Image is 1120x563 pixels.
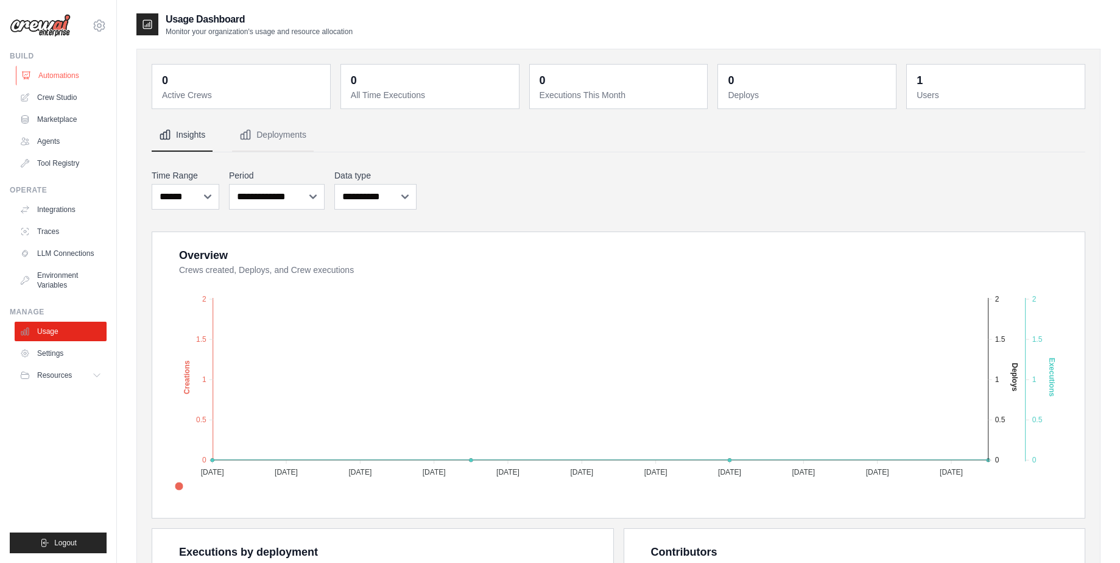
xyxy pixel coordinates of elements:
[196,416,206,424] tspan: 0.5
[37,370,72,380] span: Resources
[15,366,107,385] button: Resources
[179,247,228,264] div: Overview
[540,89,700,101] dt: Executions This Month
[496,468,519,476] tspan: [DATE]
[183,360,191,394] text: Creations
[570,468,593,476] tspan: [DATE]
[1032,295,1037,303] tspan: 2
[54,538,77,548] span: Logout
[917,72,923,89] div: 1
[15,88,107,107] a: Crew Studio
[1010,363,1019,392] text: Deploys
[15,200,107,219] a: Integrations
[651,544,717,561] div: Contributors
[232,119,314,152] button: Deployments
[15,110,107,129] a: Marketplace
[162,89,323,101] dt: Active Crews
[940,468,963,476] tspan: [DATE]
[15,244,107,263] a: LLM Connections
[995,375,999,384] tspan: 1
[1032,456,1037,464] tspan: 0
[10,14,71,37] img: Logo
[202,456,206,464] tspan: 0
[351,89,512,101] dt: All Time Executions
[15,344,107,363] a: Settings
[866,468,889,476] tspan: [DATE]
[152,119,213,152] button: Insights
[15,222,107,241] a: Traces
[162,72,168,89] div: 0
[202,375,206,384] tspan: 1
[917,89,1077,101] dt: Users
[166,27,353,37] p: Monitor your organization's usage and resource allocation
[423,468,446,476] tspan: [DATE]
[1032,335,1043,344] tspan: 1.5
[202,295,206,303] tspan: 2
[152,119,1085,152] nav: Tabs
[201,468,224,476] tspan: [DATE]
[792,468,815,476] tspan: [DATE]
[166,12,353,27] h2: Usage Dashboard
[10,533,107,553] button: Logout
[995,335,1006,344] tspan: 1.5
[728,72,734,89] div: 0
[728,89,889,101] dt: Deploys
[995,416,1006,424] tspan: 0.5
[718,468,741,476] tspan: [DATE]
[10,185,107,195] div: Operate
[196,335,206,344] tspan: 1.5
[15,132,107,151] a: Agents
[995,295,999,303] tspan: 2
[995,456,999,464] tspan: 0
[1032,416,1043,424] tspan: 0.5
[540,72,546,89] div: 0
[15,322,107,341] a: Usage
[348,468,372,476] tspan: [DATE]
[15,154,107,173] a: Tool Registry
[644,468,667,476] tspan: [DATE]
[334,169,417,182] label: Data type
[1048,358,1056,397] text: Executions
[275,468,298,476] tspan: [DATE]
[351,72,357,89] div: 0
[15,266,107,295] a: Environment Variables
[229,169,325,182] label: Period
[10,51,107,61] div: Build
[1032,375,1037,384] tspan: 1
[152,169,219,182] label: Time Range
[179,264,1070,276] dt: Crews created, Deploys, and Crew executions
[10,307,107,317] div: Manage
[179,544,318,561] div: Executions by deployment
[16,66,108,85] a: Automations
